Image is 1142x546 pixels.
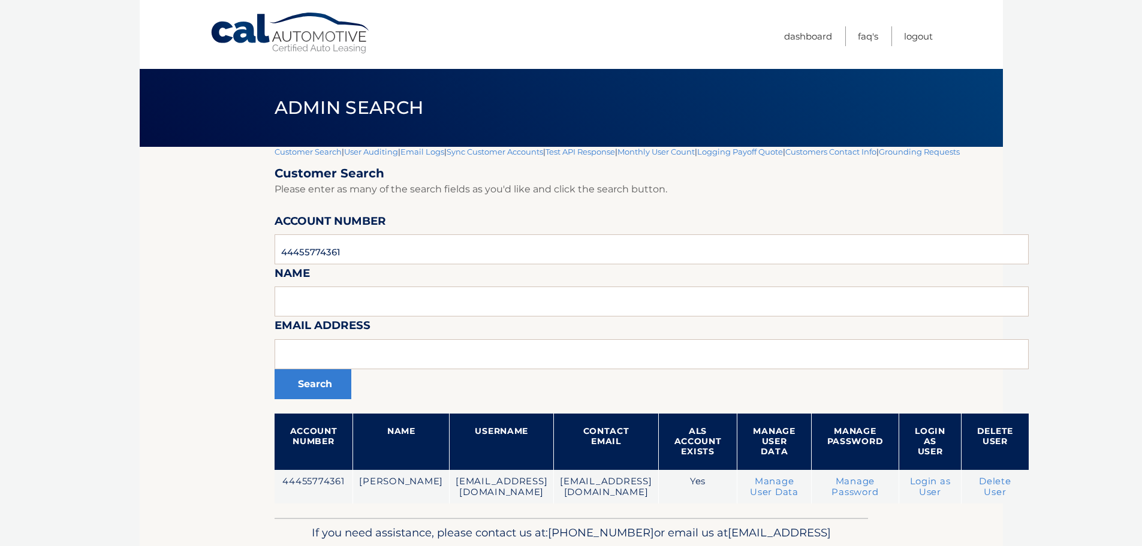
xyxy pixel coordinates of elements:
th: Login as User [899,414,962,470]
td: [EMAIL_ADDRESS][DOMAIN_NAME] [450,470,554,504]
th: Name [353,414,450,470]
th: Username [450,414,554,470]
a: User Auditing [344,147,398,156]
a: Delete User [979,476,1011,497]
th: Delete User [961,414,1029,470]
button: Search [275,369,351,399]
td: [EMAIL_ADDRESS][DOMAIN_NAME] [554,470,658,504]
th: Manage Password [811,414,899,470]
a: Customers Contact Info [785,147,876,156]
th: Manage User Data [737,414,811,470]
div: | | | | | | | | [275,147,1029,518]
td: 44455774361 [275,470,353,504]
label: Account Number [275,212,386,234]
th: Contact Email [554,414,658,470]
span: [PHONE_NUMBER] [548,526,654,539]
a: Cal Automotive [210,12,372,55]
th: Account Number [275,414,353,470]
a: Email Logs [400,147,444,156]
a: Login as User [910,476,951,497]
a: Dashboard [784,26,832,46]
h2: Customer Search [275,166,1029,181]
label: Email Address [275,316,370,339]
td: [PERSON_NAME] [353,470,450,504]
a: Grounding Requests [879,147,960,156]
th: ALS Account Exists [658,414,737,470]
a: Sync Customer Accounts [447,147,543,156]
p: Please enter as many of the search fields as you'd like and click the search button. [275,181,1029,198]
span: Admin Search [275,96,424,119]
a: Monthly User Count [617,147,695,156]
a: FAQ's [858,26,878,46]
a: Manage User Data [750,476,799,497]
a: Customer Search [275,147,342,156]
a: Manage Password [831,476,878,497]
a: Logging Payoff Quote [697,147,783,156]
label: Name [275,264,310,286]
a: Test API Response [546,147,615,156]
td: Yes [658,470,737,504]
a: Logout [904,26,933,46]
